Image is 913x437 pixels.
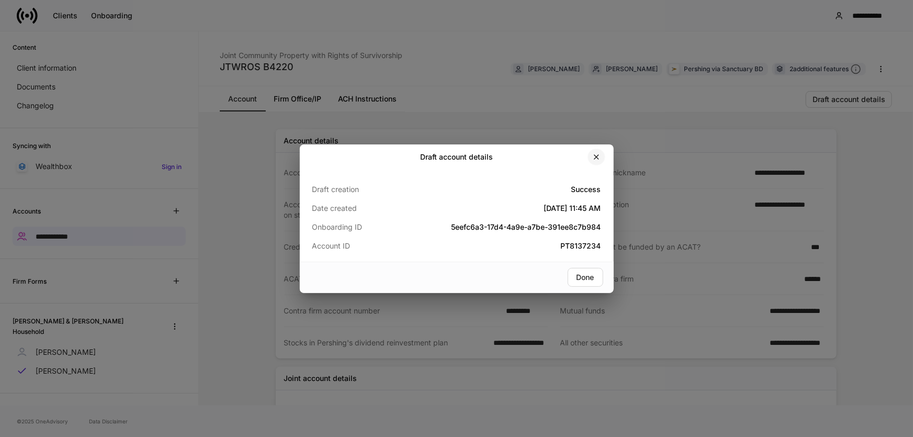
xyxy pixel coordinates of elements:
h5: Success [409,184,601,195]
p: Date created [312,203,409,214]
button: Done [568,268,603,287]
div: Done [577,274,594,281]
h5: PT8137234 [409,241,601,251]
h2: Draft account details [420,152,493,162]
p: Draft creation [312,184,409,195]
p: Account ID [312,241,409,251]
h5: 5eefc6a3-17d4-4a9e-a7be-391ee8c7b984 [409,222,601,232]
p: Onboarding ID [312,222,409,232]
h5: [DATE] 11:45 AM [409,203,601,214]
